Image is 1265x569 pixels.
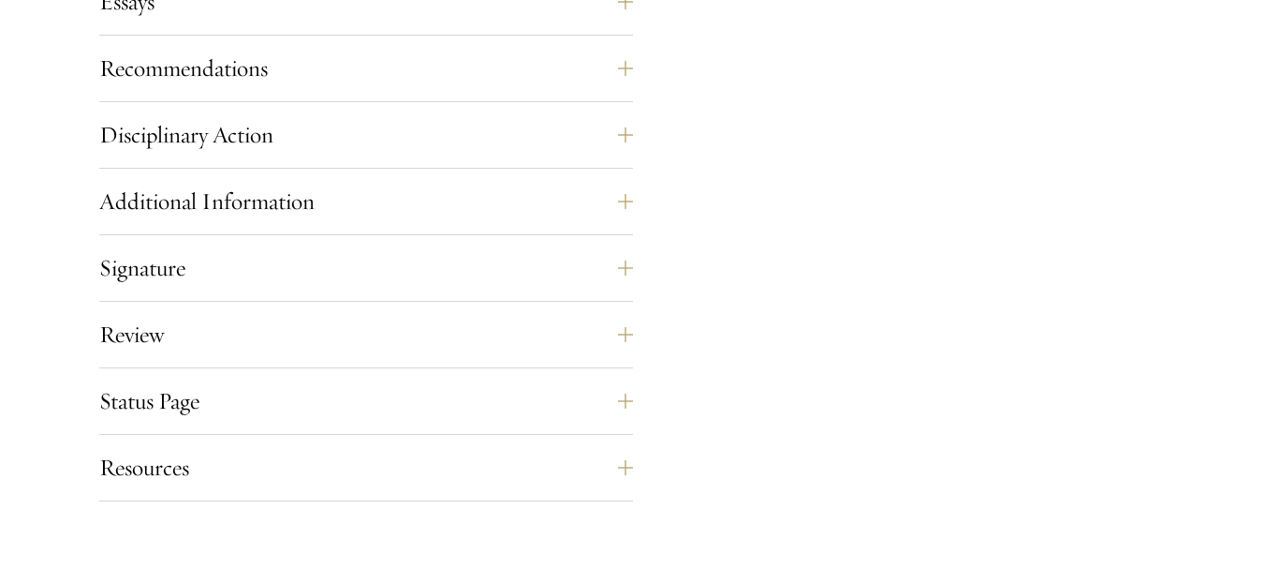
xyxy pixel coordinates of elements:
button: Resources [99,445,633,490]
button: Disciplinary Action [99,112,633,157]
button: Additional Information [99,179,633,224]
button: Signature [99,246,633,291]
button: Recommendations [99,46,633,91]
button: Status Page [99,379,633,424]
button: Review [99,312,633,357]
